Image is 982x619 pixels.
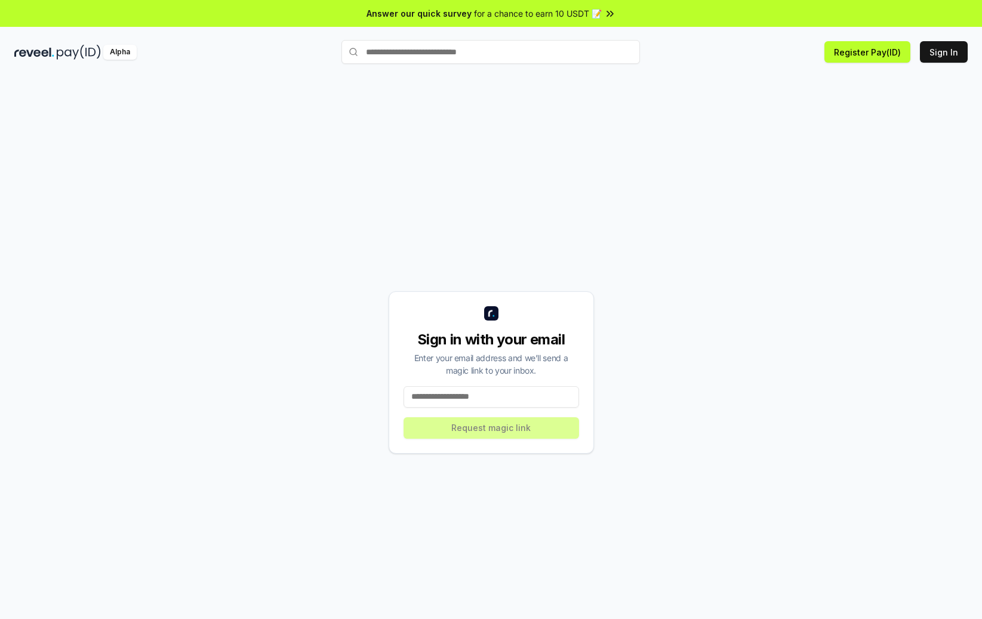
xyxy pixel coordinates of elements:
[824,41,910,63] button: Register Pay(ID)
[57,45,101,60] img: pay_id
[103,45,137,60] div: Alpha
[367,7,472,20] span: Answer our quick survey
[14,45,54,60] img: reveel_dark
[404,352,579,377] div: Enter your email address and we’ll send a magic link to your inbox.
[404,330,579,349] div: Sign in with your email
[484,306,498,321] img: logo_small
[920,41,968,63] button: Sign In
[474,7,602,20] span: for a chance to earn 10 USDT 📝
